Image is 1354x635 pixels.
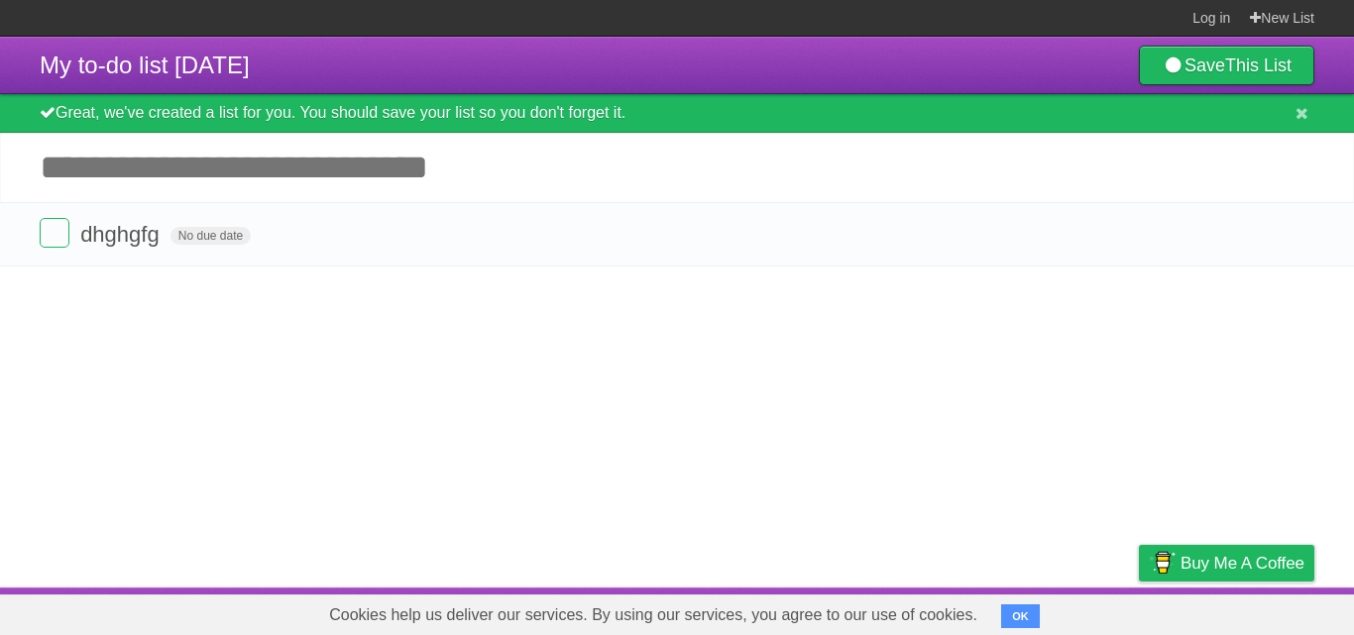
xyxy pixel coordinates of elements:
span: Cookies help us deliver our services. By using our services, you agree to our use of cookies. [309,595,997,635]
span: My to-do list [DATE] [40,52,250,78]
a: SaveThis List [1139,46,1314,85]
b: This List [1225,55,1292,75]
a: Developers [941,592,1021,630]
span: Buy me a coffee [1181,546,1304,581]
a: Buy me a coffee [1139,545,1314,582]
a: About [875,592,917,630]
span: dhghgfg [80,222,165,247]
a: Terms [1046,592,1089,630]
img: Buy me a coffee [1149,546,1176,580]
span: No due date [170,227,251,245]
a: Privacy [1113,592,1165,630]
label: Done [40,218,69,248]
button: OK [1001,604,1040,628]
a: Suggest a feature [1189,592,1314,630]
